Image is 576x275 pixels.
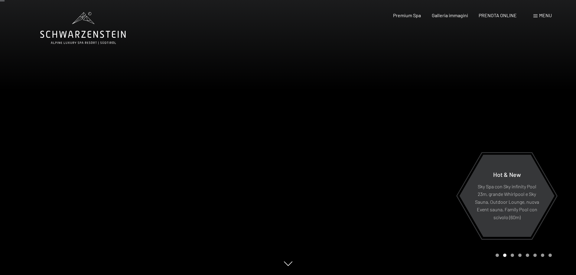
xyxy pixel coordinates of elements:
div: Carousel Page 1 [496,254,499,257]
span: Hot & New [493,171,521,178]
a: Hot & New Sky Spa con Sky infinity Pool 23m, grande Whirlpool e Sky Sauna, Outdoor Lounge, nuova ... [459,154,555,237]
div: Carousel Page 5 [526,254,529,257]
div: Carousel Pagination [493,254,552,257]
div: Carousel Page 2 (Current Slide) [503,254,506,257]
span: Menu [539,12,552,18]
div: Carousel Page 7 [541,254,544,257]
p: Sky Spa con Sky infinity Pool 23m, grande Whirlpool e Sky Sauna, Outdoor Lounge, nuova Event saun... [474,182,540,221]
a: Premium Spa [393,12,421,18]
div: Carousel Page 3 [511,254,514,257]
div: Carousel Page 8 [548,254,552,257]
a: Galleria immagini [432,12,468,18]
div: Carousel Page 4 [518,254,522,257]
div: Carousel Page 6 [533,254,537,257]
a: PRENOTA ONLINE [479,12,517,18]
